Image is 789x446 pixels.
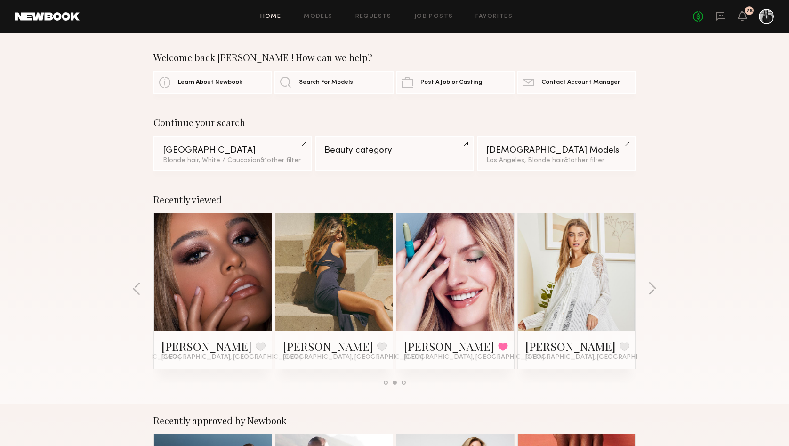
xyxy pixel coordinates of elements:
span: Contact Account Manager [541,80,620,86]
div: [DEMOGRAPHIC_DATA] Models [486,146,626,155]
div: Blonde hair, White / Caucasian [163,157,303,164]
div: [GEOGRAPHIC_DATA] [163,146,303,155]
a: Requests [355,14,392,20]
a: Beauty category [315,136,474,171]
span: & 1 other filter [564,157,604,163]
a: Learn About Newbook [153,71,272,94]
a: [PERSON_NAME] [161,339,252,354]
a: [PERSON_NAME] [283,339,373,354]
a: Favorites [475,14,513,20]
a: [GEOGRAPHIC_DATA]Blonde hair, White / Caucasian&1other filter [153,136,312,171]
a: Contact Account Manager [517,71,636,94]
a: [PERSON_NAME] [525,339,616,354]
a: Models [304,14,332,20]
a: Job Posts [414,14,453,20]
span: [GEOGRAPHIC_DATA], [GEOGRAPHIC_DATA] [161,354,302,361]
a: Home [260,14,282,20]
a: Post A Job or Casting [396,71,515,94]
div: Welcome back [PERSON_NAME]! How can we help? [153,52,636,63]
span: & 1 other filter [260,157,301,163]
a: [DEMOGRAPHIC_DATA] ModelsLos Angeles, Blonde hair&1other filter [477,136,636,171]
span: [GEOGRAPHIC_DATA], [GEOGRAPHIC_DATA] [525,354,666,361]
span: Learn About Newbook [178,80,242,86]
div: 76 [746,8,753,14]
span: [GEOGRAPHIC_DATA], [GEOGRAPHIC_DATA] [404,354,544,361]
span: Post A Job or Casting [420,80,482,86]
div: Los Angeles, Blonde hair [486,157,626,164]
div: Recently viewed [153,194,636,205]
div: Recently approved by Newbook [153,415,636,426]
div: Continue your search [153,117,636,128]
span: Search For Models [299,80,353,86]
div: Beauty category [324,146,464,155]
a: Search For Models [274,71,393,94]
a: [PERSON_NAME] [404,339,494,354]
span: [GEOGRAPHIC_DATA], [GEOGRAPHIC_DATA] [283,354,423,361]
